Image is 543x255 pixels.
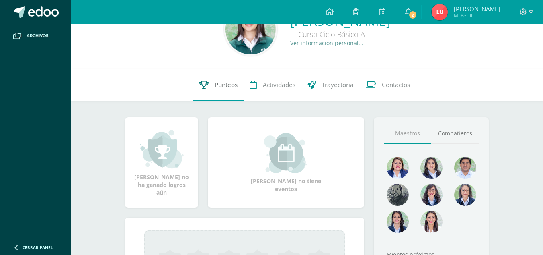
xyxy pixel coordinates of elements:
img: 374678d0c8555bc5f9c969cb783cebb2.png [225,4,276,54]
img: 68491b968eaf45af92dd3338bd9092c6.png [454,184,476,206]
img: 38d188cc98c34aa903096de2d1c9671e.png [420,211,443,233]
div: [PERSON_NAME] no ha ganado logros aún [133,129,190,196]
span: Punteos [215,81,238,89]
div: III Curso Ciclo Básico A [290,29,390,39]
a: Contactos [360,69,416,101]
img: 4179e05c207095638826b52d0d6e7b97.png [387,184,409,206]
span: Actividades [263,81,295,89]
a: Maestros [384,123,431,144]
a: Trayectoria [301,69,360,101]
a: Actividades [244,69,301,101]
div: [PERSON_NAME] no tiene eventos [246,133,326,193]
a: Punteos [193,69,244,101]
img: 5d9fbff668698edc133964871eda3480.png [432,4,448,20]
img: 45e5189d4be9c73150df86acb3c68ab9.png [420,157,443,179]
img: event_small.png [264,133,308,173]
img: b1da893d1b21f2b9f45fcdf5240f8abd.png [420,184,443,206]
span: Archivos [27,33,48,39]
span: Mi Perfil [454,12,500,19]
img: 135afc2e3c36cc19cf7f4a6ffd4441d1.png [387,157,409,179]
img: 1e7bfa517bf798cc96a9d855bf172288.png [454,157,476,179]
span: Trayectoria [322,81,354,89]
span: 2 [408,10,417,19]
span: Contactos [382,81,410,89]
span: Cerrar panel [23,245,53,250]
img: d4e0c534ae446c0d00535d3bb96704e9.png [387,211,409,233]
a: Ver información personal... [290,39,363,47]
a: Archivos [6,24,64,48]
img: achievement_small.png [140,129,184,169]
span: [PERSON_NAME] [454,5,500,13]
a: Compañeros [431,123,479,144]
